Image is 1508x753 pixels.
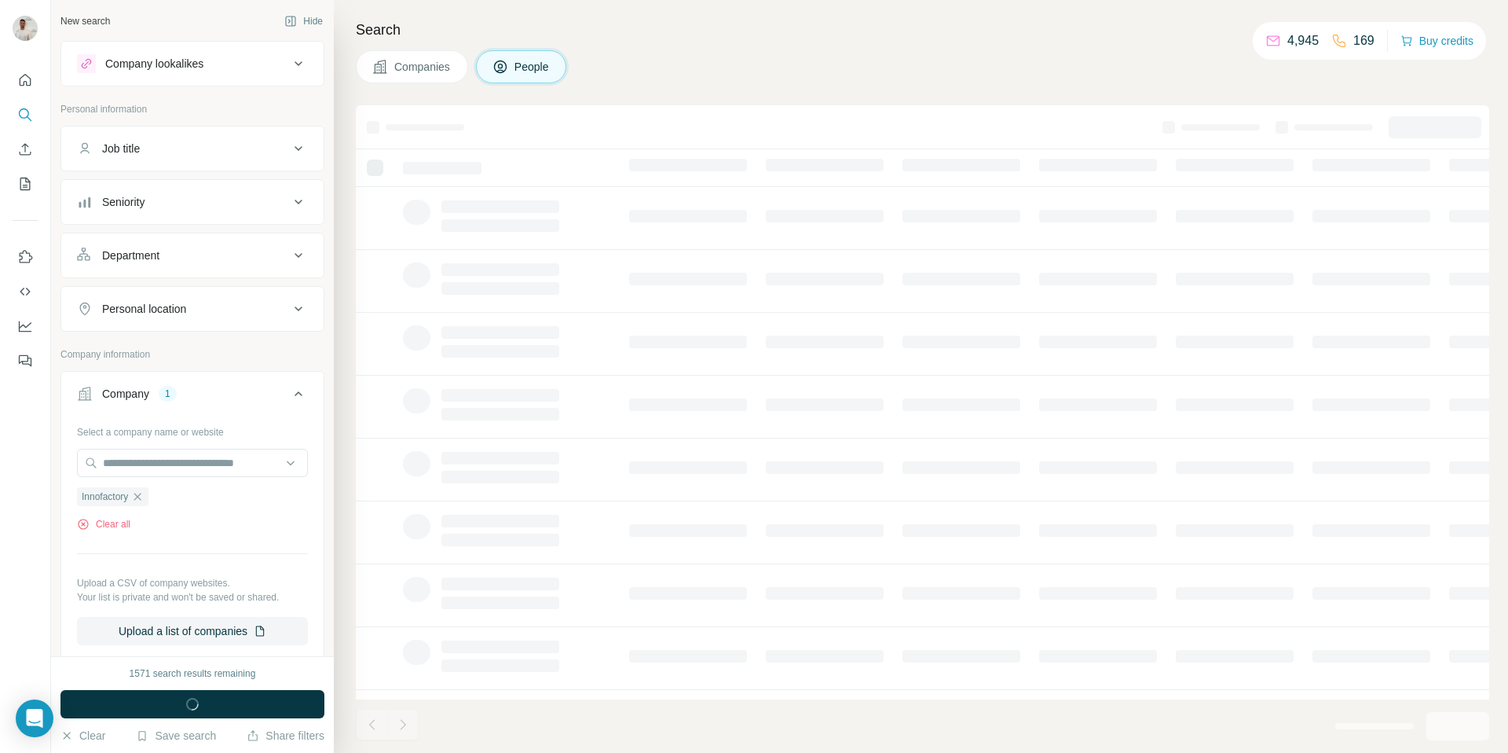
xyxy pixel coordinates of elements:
button: Upload a list of companies [77,617,308,645]
p: Upload a CSV of company websites. [77,576,308,590]
button: Personal location [61,290,324,328]
div: Department [102,248,159,263]
button: Use Surfe on LinkedIn [13,243,38,271]
p: Company information [60,347,324,362]
button: Clear [60,728,105,744]
button: Hide [273,9,334,33]
span: People [514,59,551,75]
div: Seniority [102,194,145,210]
span: Companies [394,59,452,75]
div: Company [102,386,149,402]
h4: Search [356,19,1489,41]
div: Personal location [102,301,186,317]
button: Company1 [61,375,324,419]
div: Select a company name or website [77,419,308,439]
div: Job title [102,141,140,156]
p: Your list is private and won't be saved or shared. [77,590,308,604]
button: Quick start [13,66,38,94]
button: Buy credits [1400,30,1473,52]
button: Save search [136,728,216,744]
button: Enrich CSV [13,135,38,163]
button: Department [61,237,324,274]
p: Personal information [60,102,324,116]
button: Clear all [77,517,130,531]
div: Company lookalikes [105,56,203,72]
button: Dashboard [13,312,38,340]
p: 169 [1353,31,1374,50]
button: Seniority [61,183,324,221]
img: Avatar [13,16,38,41]
button: Search [13,101,38,129]
button: Job title [61,130,324,167]
div: Open Intercom Messenger [16,700,53,737]
button: Use Surfe API [13,277,38,306]
div: 1571 search results remaining [130,667,256,681]
button: My lists [13,170,38,198]
button: Feedback [13,347,38,375]
button: Share filters [247,728,324,744]
div: New search [60,14,110,28]
span: Innofactory [82,490,128,504]
div: 1 [159,387,177,401]
button: Company lookalikes [61,45,324,83]
p: 4,945 [1287,31,1319,50]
